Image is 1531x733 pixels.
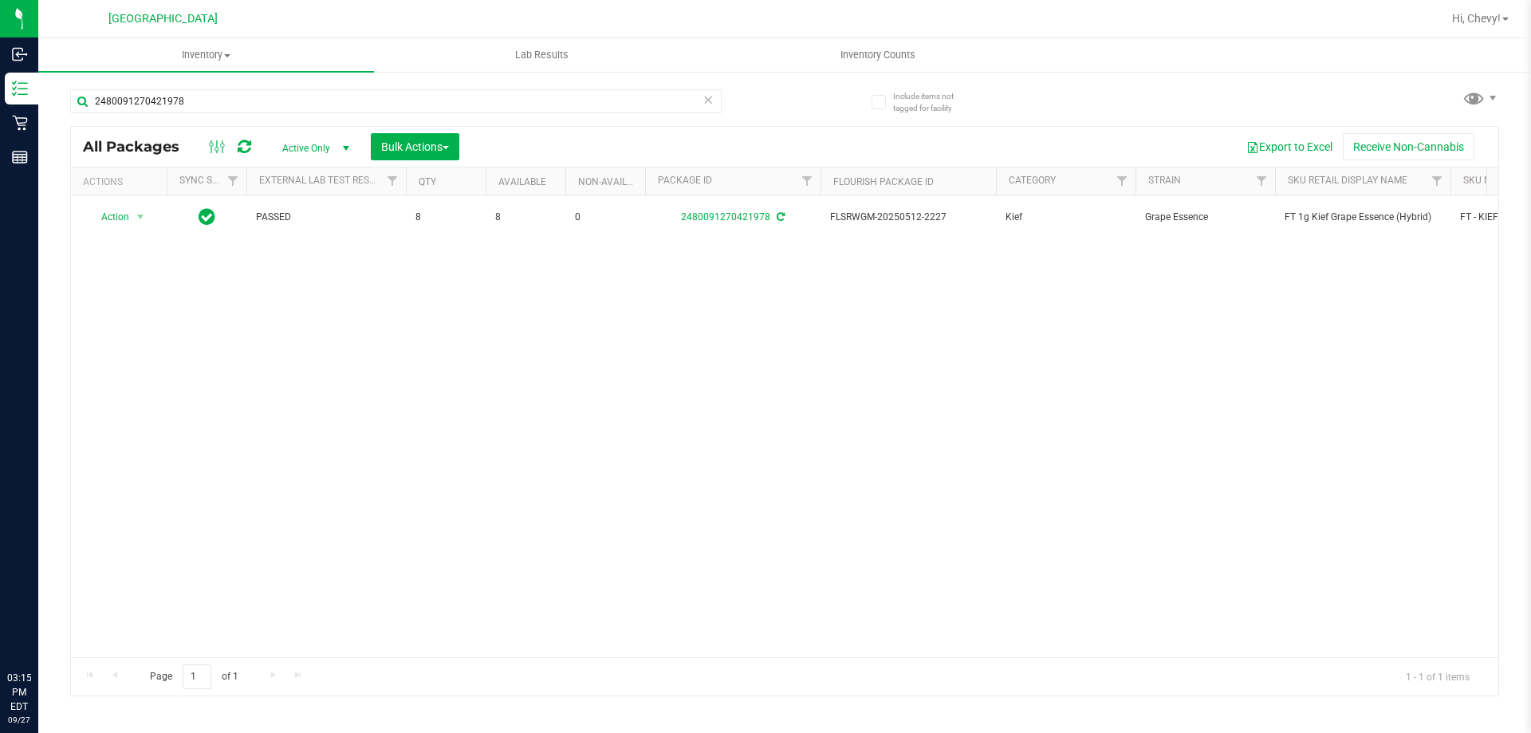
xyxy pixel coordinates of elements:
[415,210,476,225] span: 8
[259,175,384,186] a: External Lab Test Result
[12,149,28,165] inline-svg: Reports
[7,671,31,714] p: 03:15 PM EDT
[1424,167,1450,195] a: Filter
[681,211,770,223] a: 2480091270421978
[819,48,937,62] span: Inventory Counts
[220,167,246,195] a: Filter
[381,140,449,153] span: Bulk Actions
[575,210,636,225] span: 0
[12,115,28,131] inline-svg: Retail
[1145,210,1265,225] span: Grape Essence
[774,211,785,223] span: Sync from Compliance System
[83,138,195,156] span: All Packages
[1249,167,1275,195] a: Filter
[136,664,251,689] span: Page of 1
[12,81,28,97] inline-svg: Inventory
[1236,133,1343,160] button: Export to Excel
[380,167,406,195] a: Filter
[419,176,436,187] a: Qty
[1148,175,1181,186] a: Strain
[658,175,712,186] a: Package ID
[183,664,211,689] input: 1
[38,48,374,62] span: Inventory
[7,714,31,726] p: 09/27
[83,176,160,187] div: Actions
[374,38,710,72] a: Lab Results
[833,176,934,187] a: Flourish Package ID
[87,206,130,228] span: Action
[12,46,28,62] inline-svg: Inbound
[1463,175,1511,186] a: SKU Name
[1109,167,1135,195] a: Filter
[1288,175,1407,186] a: Sku Retail Display Name
[1452,12,1501,25] span: Hi, Chevy!
[1343,133,1474,160] button: Receive Non-Cannabis
[131,206,151,228] span: select
[494,48,590,62] span: Lab Results
[108,12,218,26] span: [GEOGRAPHIC_DATA]
[830,210,986,225] span: FLSRWGM-20250512-2227
[179,175,241,186] a: Sync Status
[38,38,374,72] a: Inventory
[70,89,722,113] input: Search Package ID, Item Name, SKU, Lot or Part Number...
[1285,210,1441,225] span: FT 1g Kief Grape Essence (Hybrid)
[578,176,649,187] a: Non-Available
[703,89,714,110] span: Clear
[893,90,973,114] span: Include items not tagged for facility
[498,176,546,187] a: Available
[1006,210,1126,225] span: Kief
[1009,175,1056,186] a: Category
[371,133,459,160] button: Bulk Actions
[256,210,396,225] span: PASSED
[199,206,215,228] span: In Sync
[495,210,556,225] span: 8
[1393,664,1482,688] span: 1 - 1 of 1 items
[794,167,821,195] a: Filter
[16,605,64,653] iframe: Resource center
[710,38,1045,72] a: Inventory Counts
